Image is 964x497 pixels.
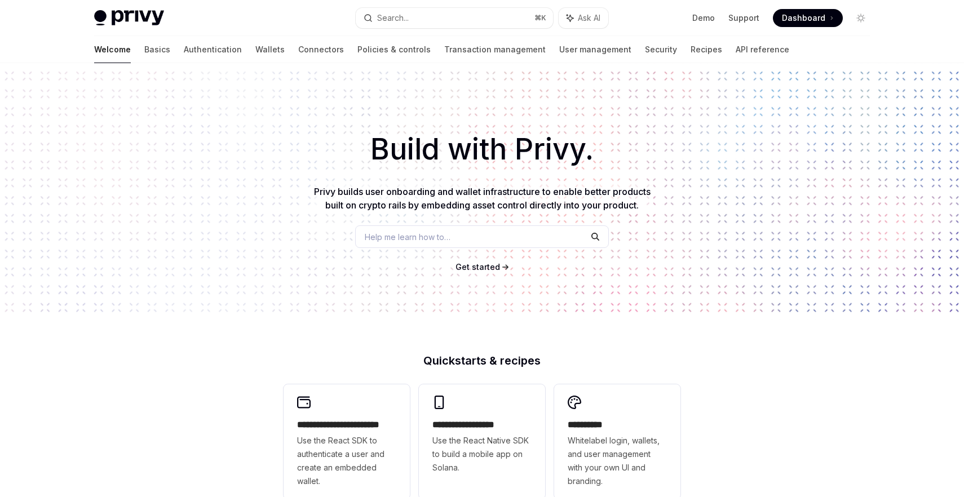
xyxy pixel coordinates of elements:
[18,127,946,171] h1: Build with Privy.
[298,36,344,63] a: Connectors
[94,36,131,63] a: Welcome
[255,36,285,63] a: Wallets
[144,36,170,63] a: Basics
[284,355,680,366] h2: Quickstarts & recipes
[559,36,631,63] a: User management
[691,36,722,63] a: Recipes
[534,14,546,23] span: ⌘ K
[782,12,825,24] span: Dashboard
[578,12,600,24] span: Ask AI
[377,11,409,25] div: Search...
[357,36,431,63] a: Policies & controls
[456,261,500,273] a: Get started
[645,36,677,63] a: Security
[314,186,651,211] span: Privy builds user onboarding and wallet infrastructure to enable better products built on crypto ...
[559,8,608,28] button: Ask AI
[432,434,532,474] span: Use the React Native SDK to build a mobile app on Solana.
[568,434,667,488] span: Whitelabel login, wallets, and user management with your own UI and branding.
[773,9,843,27] a: Dashboard
[736,36,789,63] a: API reference
[692,12,715,24] a: Demo
[365,231,450,243] span: Help me learn how to…
[356,8,553,28] button: Search...⌘K
[728,12,759,24] a: Support
[852,9,870,27] button: Toggle dark mode
[444,36,546,63] a: Transaction management
[184,36,242,63] a: Authentication
[94,10,164,26] img: light logo
[456,262,500,272] span: Get started
[297,434,396,488] span: Use the React SDK to authenticate a user and create an embedded wallet.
